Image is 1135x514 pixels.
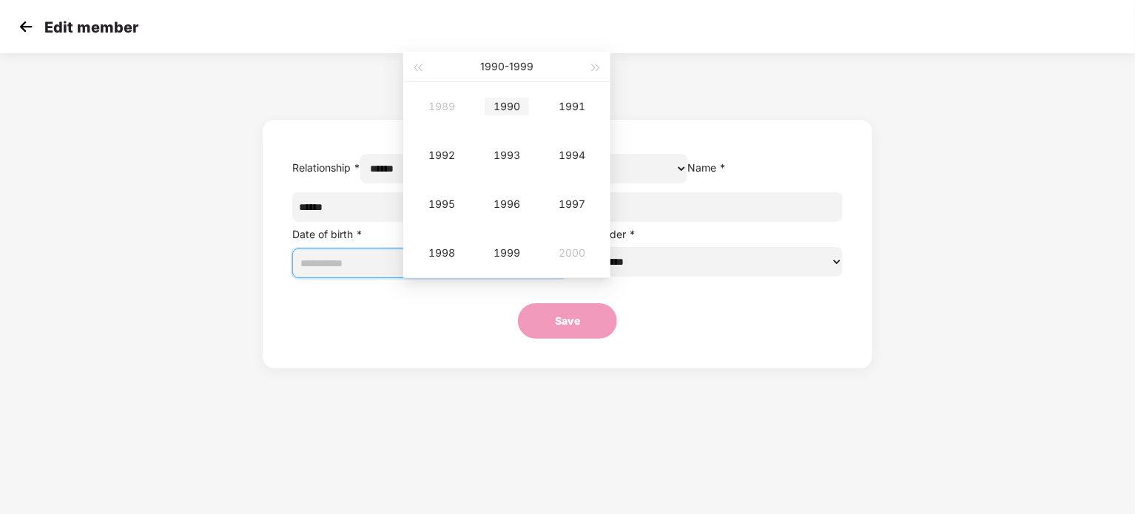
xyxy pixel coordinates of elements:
img: svg+xml;base64,PHN2ZyB4bWxucz0iaHR0cDovL3d3dy53My5vcmcvMjAwMC9zdmciIHdpZHRoPSIzMCIgaGVpZ2h0PSIzMC... [15,16,37,38]
td: 1998 [409,229,474,277]
div: 1998 [420,244,464,262]
td: 1990 [474,82,539,131]
button: 1990-1999 [480,52,533,81]
td: 1996 [474,180,539,229]
td: 1997 [539,180,604,229]
div: 1992 [420,146,464,164]
label: Name * [687,161,726,174]
label: Relationship * [292,161,360,174]
td: 1999 [474,229,539,277]
td: 1994 [539,131,604,180]
button: Save [518,303,617,339]
td: 1993 [474,131,539,180]
div: 1991 [550,98,594,115]
td: 1992 [409,131,474,180]
td: 2000 [539,229,604,277]
label: Date of birth * [292,228,363,240]
div: 1994 [550,146,594,164]
label: Gender * [590,228,636,240]
td: 1995 [409,180,474,229]
div: 1993 [485,146,529,164]
td: 1991 [539,82,604,131]
div: 1997 [550,195,594,213]
div: 1996 [485,195,529,213]
div: 1990 [485,98,529,115]
div: 2000 [550,244,594,262]
p: Edit member [44,18,138,36]
div: 1995 [420,195,464,213]
div: 1989 [420,98,464,115]
td: 1989 [409,82,474,131]
div: 1999 [485,244,529,262]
